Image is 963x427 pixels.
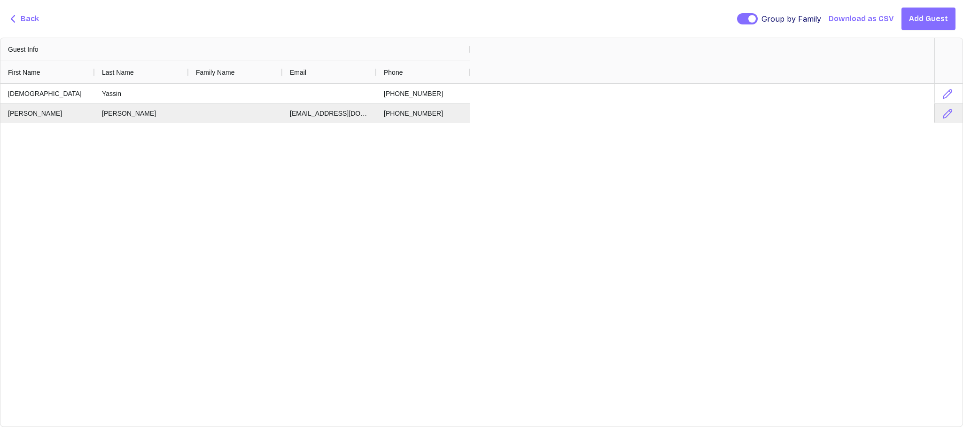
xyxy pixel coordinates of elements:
[901,8,955,30] button: Add Guest
[8,69,40,76] span: First Name
[94,103,188,123] div: [PERSON_NAME]
[282,103,376,123] div: [EMAIL_ADDRESS][DOMAIN_NAME]
[196,69,234,76] span: Family Name
[94,84,188,103] div: Yassin
[376,103,470,123] div: [PHONE_NUMBER]
[829,13,894,24] button: Download as CSV
[0,84,94,103] div: [DEMOGRAPHIC_DATA]
[376,84,470,103] div: [PHONE_NUMBER]
[761,13,821,24] span: Group by Family
[290,69,306,76] span: Email
[8,46,39,53] span: Guest Info
[909,13,948,24] span: Add Guest
[384,69,403,76] span: Phone
[21,13,39,24] span: Back
[8,13,39,25] button: Back
[102,69,134,76] span: Last Name
[0,103,94,123] div: [PERSON_NAME]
